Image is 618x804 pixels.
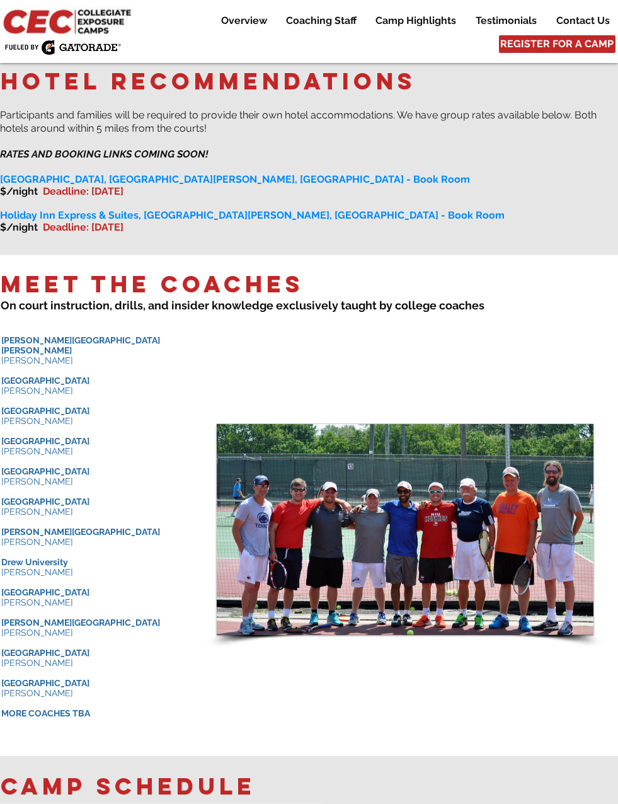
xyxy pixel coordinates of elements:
span: Deadline: [DATE] [43,185,123,197]
span: [PERSON_NAME][GEOGRAPHIC_DATA][PERSON_NAME] [1,335,160,355]
span: Deadline: [DATE] [43,221,123,233]
span: [PERSON_NAME] [1,537,73,547]
span: , and insider knowledge e [143,299,283,312]
a: Coaching Staff [277,13,365,28]
span: [GEOGRAPHIC_DATA] [1,406,89,416]
a: Camp Highlights [366,13,466,28]
p: Camp Highlights [369,13,462,28]
span: [PERSON_NAME] [1,567,73,577]
span: [GEOGRAPHIC_DATA] [1,466,89,476]
span: [PERSON_NAME] [1,386,73,396]
span: [GEOGRAPHIC_DATA] [1,497,89,507]
span: [GEOGRAPHIC_DATA] [1,648,89,658]
span: On court instruction, drills [1,299,143,312]
span: hotel recommendations [1,67,416,96]
span: [PERSON_NAME] [1,597,73,607]
p: Overview [215,13,273,28]
p: Contact Us [550,13,616,28]
span: xclusively taught by college coaches [283,299,484,312]
span: [PERSON_NAME][GEOGRAPHIC_DATA] [1,617,160,628]
a: REGISTER FOR A CAMP [499,35,615,53]
span: [GEOGRAPHIC_DATA] [1,678,89,688]
span: [PERSON_NAME] [1,628,73,638]
span: [PERSON_NAME] [1,688,73,698]
span: [GEOGRAPHIC_DATA] [1,436,89,446]
p: Testimonials [469,13,543,28]
span: [GEOGRAPHIC_DATA] [1,587,89,597]
span: [PERSON_NAME][GEOGRAPHIC_DATA] [1,527,160,537]
p: Coaching Staff [280,13,363,28]
span: [PERSON_NAME] [1,476,73,486]
span: Meet the Coaches [1,270,304,299]
img: CEC Logo Primary_edited.jpg [1,6,137,35]
span: [PERSON_NAME] [1,355,73,365]
a: Overview [212,13,276,28]
span: [PERSON_NAME] [1,416,73,426]
span: REGISTER FOR A CAMP [500,37,614,51]
span: [PERSON_NAME] [1,446,73,456]
span: [GEOGRAPHIC_DATA] [1,376,89,386]
span: [PERSON_NAME] [1,507,73,517]
span: Camp schedule [1,772,256,801]
img: Fueled by Gatorade.png [4,40,121,55]
div: Slide show gallery [217,424,593,635]
span: MORE COACHES TBA [1,708,90,718]
span: Drew University [1,557,68,567]
span: [PERSON_NAME] [1,658,73,668]
a: Testimonials [466,13,546,28]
